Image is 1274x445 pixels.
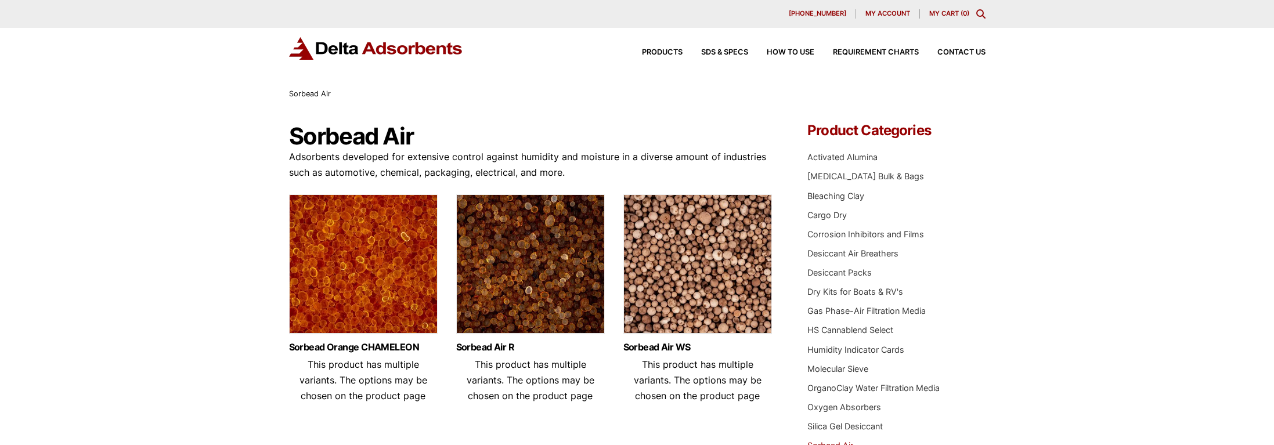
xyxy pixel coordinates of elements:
span: Requirement Charts [833,49,919,56]
span: This product has multiple variants. The options may be chosen on the product page [467,359,594,401]
p: Adsorbents developed for extensive control against humidity and moisture in a diverse amount of i... [289,149,773,180]
a: Corrosion Inhibitors and Films [807,229,924,239]
a: HS Cannablend Select [807,325,893,335]
a: Sorbead Air R [456,342,605,352]
a: How to Use [748,49,814,56]
a: Dry Kits for Boats & RV's [807,287,903,296]
a: Cargo Dry [807,210,847,220]
a: Sorbead Air WS [623,342,772,352]
div: Toggle Modal Content [976,9,986,19]
span: Sorbead Air [289,89,331,98]
a: [PHONE_NUMBER] [779,9,856,19]
span: How to Use [767,49,814,56]
a: My Cart (0) [929,9,969,17]
h4: Product Categories [807,124,985,138]
a: My account [856,9,920,19]
a: Products [623,49,683,56]
a: Bleaching Clay [807,191,864,201]
a: Desiccant Air Breathers [807,248,898,258]
a: Silica Gel Desiccant [807,421,883,431]
a: [MEDICAL_DATA] Bulk & Bags [807,171,924,181]
span: 0 [963,9,967,17]
img: Delta Adsorbents [289,37,463,60]
a: Humidity Indicator Cards [807,345,904,354]
span: My account [865,10,910,17]
span: This product has multiple variants. The options may be chosen on the product page [299,359,427,401]
a: Requirement Charts [814,49,919,56]
a: Desiccant Packs [807,267,872,277]
h1: Sorbead Air [289,124,773,149]
span: Products [642,49,683,56]
a: Oxygen Absorbers [807,402,881,412]
a: Sorbead Orange CHAMELEON [289,342,438,352]
a: OrganoClay Water Filtration Media [807,383,940,393]
span: Contact Us [937,49,986,56]
a: Contact Us [919,49,986,56]
span: This product has multiple variants. The options may be chosen on the product page [634,359,761,401]
a: Gas Phase-Air Filtration Media [807,306,926,316]
span: SDS & SPECS [701,49,748,56]
a: Activated Alumina [807,152,878,162]
span: [PHONE_NUMBER] [789,10,846,17]
a: SDS & SPECS [683,49,748,56]
a: Molecular Sieve [807,364,868,374]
